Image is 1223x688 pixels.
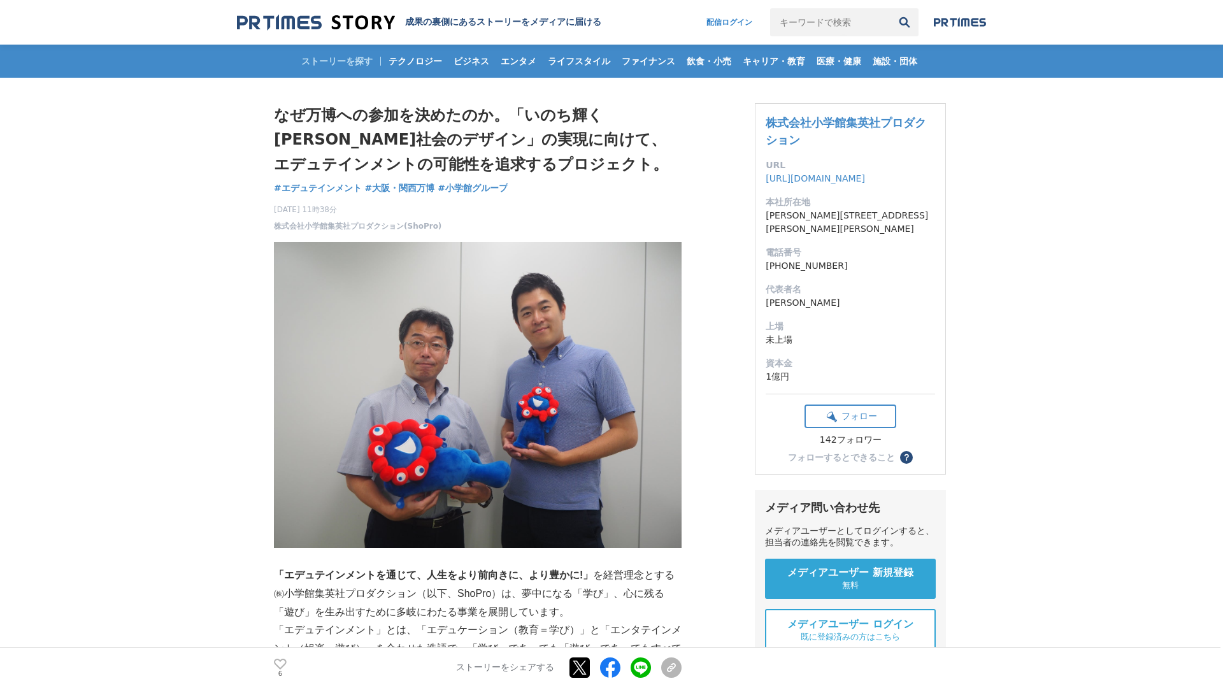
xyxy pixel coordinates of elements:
button: ？ [900,451,913,464]
img: prtimes [934,17,986,27]
a: 株式会社小学館集英社プロダクション(ShoPro) [274,220,441,232]
input: キーワードで検索 [770,8,890,36]
a: ライフスタイル [543,45,615,78]
span: [DATE] 11時38分 [274,204,441,215]
p: ストーリーをシェアする [456,663,554,674]
a: 施設・団体 [868,45,922,78]
span: ライフスタイル [543,55,615,67]
p: 6 [274,671,287,677]
span: ？ [902,453,911,462]
span: キャリア・教育 [738,55,810,67]
div: メディア問い合わせ先 [765,500,936,515]
dt: URL [766,159,935,172]
span: 既に登録済みの方はこちら [801,631,900,643]
span: ファイナンス [617,55,680,67]
a: 配信ログイン [694,8,765,36]
a: キャリア・教育 [738,45,810,78]
dd: 1億円 [766,370,935,383]
span: テクノロジー [383,55,447,67]
dt: 上場 [766,320,935,333]
div: 142フォロワー [805,434,896,446]
img: 成果の裏側にあるストーリーをメディアに届ける [237,14,395,31]
strong: 「エデュテインメントを通じて、人生をより前向きに、より豊かに!」 [274,570,593,580]
a: #小学館グループ [438,182,508,195]
a: メディアユーザー ログイン 既に登録済みの方はこちら [765,609,936,652]
dd: [PHONE_NUMBER] [766,259,935,273]
button: 検索 [890,8,919,36]
span: #エデュテインメント [274,182,362,194]
div: フォローするとできること [788,453,895,462]
p: 「エデュテインメント」とは、「エデュケーション（教育＝学び）」と「エンタテインメント（娯楽＝遊び）」を合わせた造語で、「学び」であっても「遊び」であってもすべての世代の人たちにとって「楽しい」「... [274,621,682,676]
span: #小学館グループ [438,182,508,194]
dd: 未上場 [766,333,935,347]
dt: 資本金 [766,357,935,370]
a: メディアユーザー 新規登録 無料 [765,559,936,599]
span: 無料 [842,580,859,591]
span: 施設・団体 [868,55,922,67]
span: メディアユーザー 新規登録 [787,566,913,580]
span: ビジネス [448,55,494,67]
a: 成果の裏側にあるストーリーをメディアに届ける 成果の裏側にあるストーリーをメディアに届ける [237,14,601,31]
span: #大阪・関西万博 [365,182,435,194]
a: テクノロジー [383,45,447,78]
span: エンタメ [496,55,541,67]
span: 医療・健康 [812,55,866,67]
a: 飲食・小売 [682,45,736,78]
img: thumbnail_adfc5cd0-8d20-11f0-b40b-51709d18cce7.JPG [274,242,682,548]
a: ビジネス [448,45,494,78]
button: フォロー [805,405,896,428]
dd: [PERSON_NAME] [766,296,935,310]
a: [URL][DOMAIN_NAME] [766,173,865,183]
h2: 成果の裏側にあるストーリーをメディアに届ける [405,17,601,28]
div: メディアユーザーとしてログインすると、担当者の連絡先を閲覧できます。 [765,526,936,548]
dt: 本社所在地 [766,196,935,209]
dd: [PERSON_NAME][STREET_ADDRESS][PERSON_NAME][PERSON_NAME] [766,209,935,236]
h1: なぜ万博への参加を決めたのか。「いのち輝く[PERSON_NAME]社会のデザイン」の実現に向けて、エデュテインメントの可能性を追求するプロジェクト。 [274,103,682,176]
a: 医療・健康 [812,45,866,78]
a: エンタメ [496,45,541,78]
span: 飲食・小売 [682,55,736,67]
p: を経営理念とする㈱小学館集英社プロダクション（以下、ShoPro）は、夢中になる「学び」、心に残る「遊び」を生み出すために多岐にわたる事業を展開しています。 [274,566,682,621]
span: メディアユーザー ログイン [787,618,913,631]
a: #エデュテインメント [274,182,362,195]
a: ファイナンス [617,45,680,78]
a: #大阪・関西万博 [365,182,435,195]
dt: 電話番号 [766,246,935,259]
a: 株式会社小学館集英社プロダクション [766,116,926,147]
dt: 代表者名 [766,283,935,296]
